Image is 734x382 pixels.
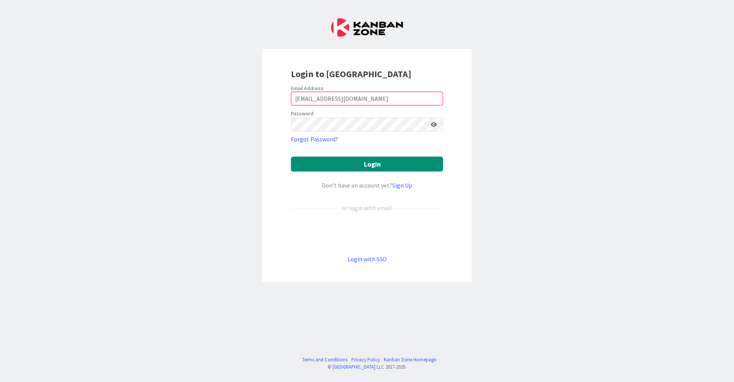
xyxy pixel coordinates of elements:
div: © LLC 2017- 2025 . [298,363,436,371]
a: Forgot Password? [291,134,338,144]
b: Login to [GEOGRAPHIC_DATA] [291,68,411,80]
iframe: Sign in with Google Button [287,225,447,242]
a: Privacy Policy [351,356,380,363]
div: Don’t have an account yet? [291,181,443,190]
img: Kanban Zone [331,18,403,37]
a: [GEOGRAPHIC_DATA] [333,364,375,370]
a: Terms and Conditions [302,356,348,363]
label: Email Address [291,85,323,92]
a: Kanban Zone Homepage [384,356,436,363]
a: Login with SSO [348,255,387,263]
button: Login [291,157,443,172]
label: Password [291,110,313,118]
div: or login with email [340,203,394,212]
a: Sign Up [392,181,412,189]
